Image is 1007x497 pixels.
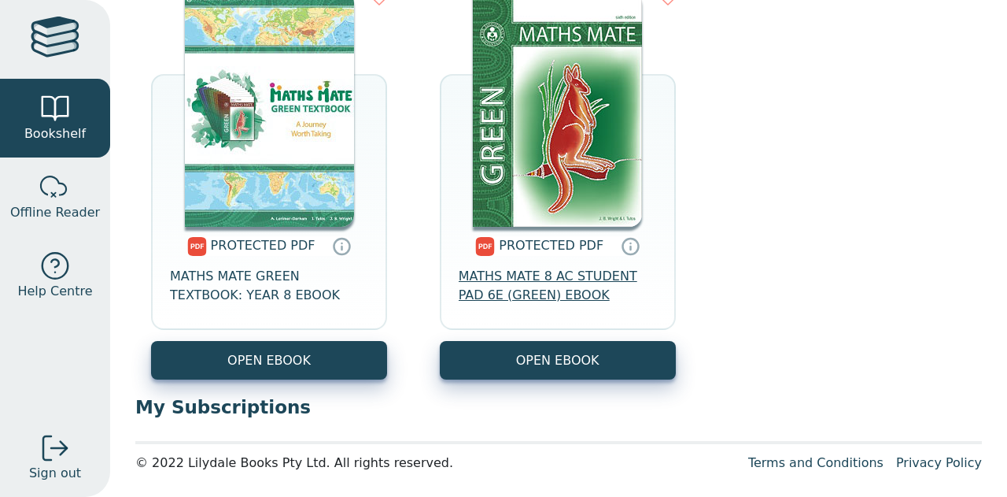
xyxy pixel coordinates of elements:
[151,341,387,380] a: OPEN EBOOK
[187,237,207,256] img: pdf.svg
[499,238,603,253] span: PROTECTED PDF
[24,124,86,143] span: Bookshelf
[17,282,92,301] span: Help Centre
[170,267,368,305] span: MATHS MATE GREEN TEXTBOOK: YEAR 8 EBOOK
[475,237,495,256] img: pdf.svg
[135,395,982,419] p: My Subscriptions
[748,455,883,470] a: Terms and Conditions
[211,238,315,253] span: PROTECTED PDF
[332,236,351,255] a: Protected PDFs cannot be printed, copied or shared. They can be accessed online through Education...
[10,203,100,222] span: Offline Reader
[29,464,81,483] span: Sign out
[440,341,676,380] a: OPEN EBOOK
[896,455,982,470] a: Privacy Policy
[621,236,640,255] a: Protected PDFs cannot be printed, copied or shared. They can be accessed online through Education...
[459,267,657,305] span: MATHS MATE 8 AC STUDENT PAD 6E (GREEN) EBOOK
[135,454,736,473] div: © 2022 Lilydale Books Pty Ltd. All rights reserved.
